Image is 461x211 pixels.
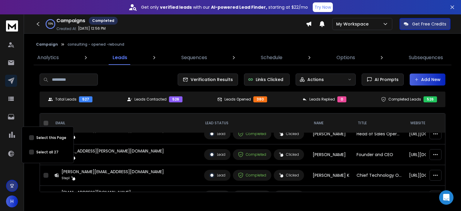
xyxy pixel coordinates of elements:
[211,4,267,10] strong: AI-powered Lead Finder,
[109,50,131,65] a: Leads
[410,74,445,86] button: Add New
[279,152,299,157] div: Clicked
[309,103,353,124] td: [PERSON_NAME]
[178,50,211,65] a: Sequences
[113,54,127,61] p: Leads
[353,165,405,186] td: Chief Technology Officer
[224,97,251,102] p: Leads Opened
[309,144,353,165] td: [PERSON_NAME]
[353,186,405,206] td: Founder & Managing Partner
[333,50,359,65] a: Options
[68,42,124,47] p: consulting - opened -rebound
[399,18,450,30] button: Get Free Credits
[309,124,353,144] td: [PERSON_NAME]
[134,97,167,102] p: Leads Contacted
[36,150,59,155] label: Select all 27
[238,152,266,157] div: Completed
[261,54,282,61] p: Schedule
[405,113,457,133] th: website
[309,165,353,186] td: [PERSON_NAME] K
[36,42,58,47] button: Campaign
[62,148,164,154] div: [EMAIL_ADDRESS][PERSON_NAME][DOMAIN_NAME]
[336,21,371,27] p: My Workspace
[141,4,308,10] p: Get only with our starting at $22/mo
[309,97,335,102] p: Leads Replied
[89,17,118,25] div: Completed
[62,169,164,175] div: [PERSON_NAME][EMAIL_ADDRESS][DOMAIN_NAME]
[55,97,77,102] p: Total Leads
[309,113,353,133] th: NAME
[405,186,457,206] td: [URL][DOMAIN_NAME]
[409,54,443,61] p: Subsequences
[6,20,18,32] img: logo
[160,4,192,10] strong: verified leads
[253,96,267,102] div: 380
[78,26,106,31] p: [DATE] 12:56 PM
[313,2,333,12] button: Try Now
[412,21,446,27] p: Get Free Credits
[34,50,62,65] a: Analytics
[181,54,207,61] p: Sequences
[48,22,53,26] p: 100 %
[353,124,405,144] td: Head of Sales Operations
[209,131,225,137] div: Lead
[62,175,70,181] p: Step 1
[79,96,92,102] div: 527
[405,103,457,124] td: [URL][DOMAIN_NAME]
[36,135,66,140] label: Select this Page
[257,50,286,65] a: Schedule
[56,26,77,31] p: Created At:
[372,77,399,83] span: AI Prompts
[405,50,447,65] a: Subsequences
[405,165,457,186] td: [URL][DOMAIN_NAME]
[209,152,225,157] div: Lead
[309,186,353,206] td: [PERSON_NAME]
[307,77,324,83] p: Actions
[188,77,233,83] span: Verification Results
[336,54,355,61] p: Options
[56,17,85,24] h1: Campaigns
[200,113,309,133] th: LEAD STATUS
[238,173,266,178] div: Completed
[37,54,59,61] p: Analytics
[256,77,283,83] p: Links Clicked
[353,103,405,124] td: Founder
[6,195,18,207] button: H
[337,96,346,102] div: 0
[423,96,437,102] div: 526
[439,190,453,205] div: Open Intercom Messenger
[169,96,182,102] div: 526
[279,173,299,178] div: Clicked
[238,131,266,137] div: Completed
[62,189,131,195] div: [EMAIL_ADDRESS][DOMAIN_NAME]
[178,74,238,86] button: Verification Results
[405,144,457,165] td: [URL][DOMAIN_NAME]
[405,124,457,144] td: [URL][DOMAIN_NAME]
[362,74,404,86] button: AI Prompts
[353,113,405,133] th: title
[279,131,299,136] div: Clicked
[353,144,405,165] td: Founder and CEO
[51,113,200,133] th: EMAIL
[209,173,225,178] div: Lead
[388,97,421,102] p: Completed Leads
[315,4,331,10] p: Try Now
